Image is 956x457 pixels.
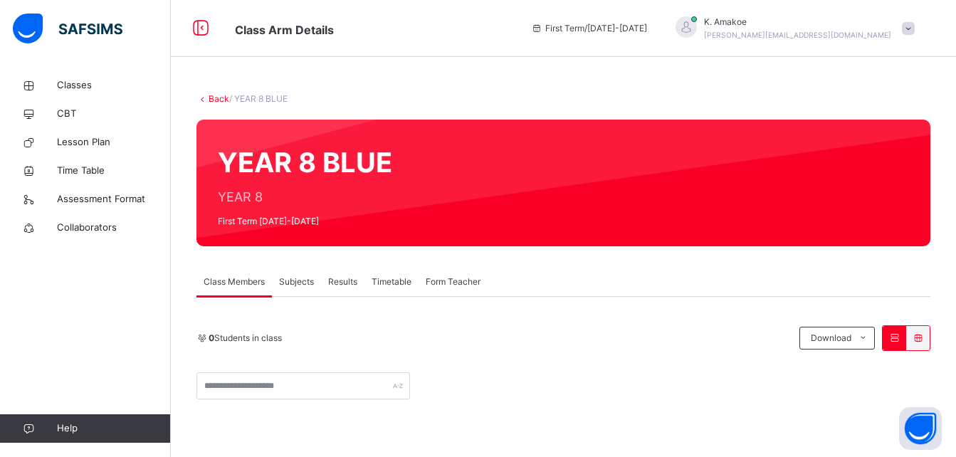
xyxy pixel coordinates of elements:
[372,275,411,288] span: Timetable
[57,164,171,178] span: Time Table
[209,93,229,104] a: Back
[235,23,334,37] span: Class Arm Details
[57,192,171,206] span: Assessment Format
[209,332,282,345] span: Students in class
[57,107,171,121] span: CBT
[811,332,851,345] span: Download
[531,22,647,35] span: session/term information
[229,93,288,104] span: / YEAR 8 BLUE
[209,332,214,343] b: 0
[899,407,942,450] button: Open asap
[279,275,314,288] span: Subjects
[661,16,922,41] div: K.Amakoe
[57,421,170,436] span: Help
[704,16,891,28] span: K. Amakoe
[328,275,357,288] span: Results
[204,275,265,288] span: Class Members
[426,275,480,288] span: Form Teacher
[57,78,171,93] span: Classes
[13,14,122,43] img: safsims
[57,221,171,235] span: Collaborators
[57,135,171,149] span: Lesson Plan
[704,31,891,39] span: [PERSON_NAME][EMAIL_ADDRESS][DOMAIN_NAME]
